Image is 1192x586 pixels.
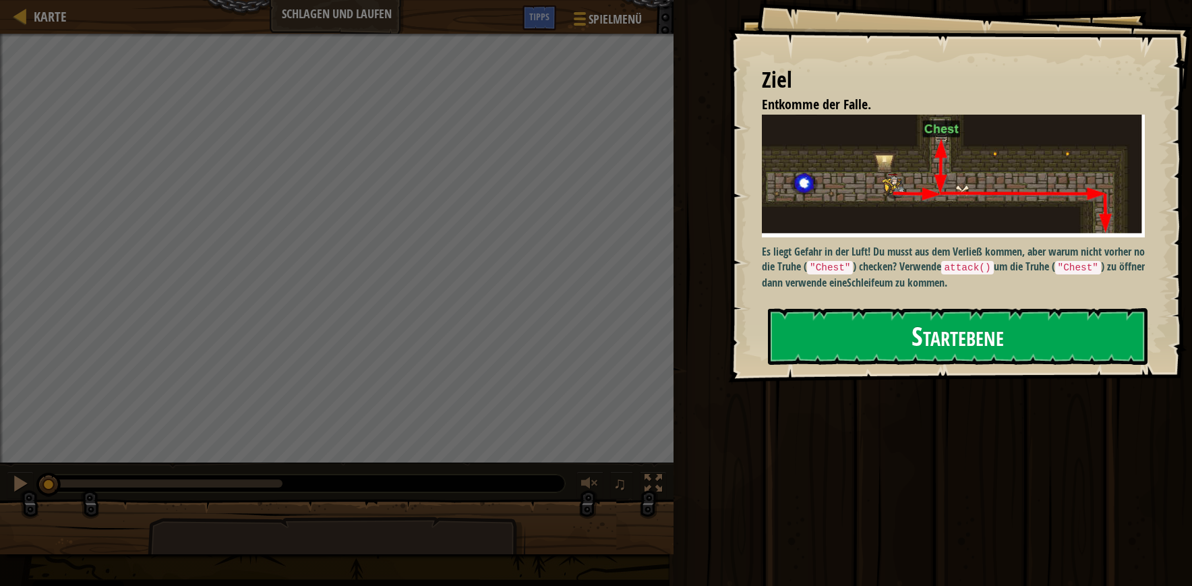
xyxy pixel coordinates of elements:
[34,7,67,26] font: Karte
[745,95,1141,115] li: Entkomme der Falle.
[912,318,1004,354] font: Startebene
[762,259,1150,290] font: ) zu öffnen, dann verwende eine
[640,471,667,499] button: Vollbild umschalten
[589,11,642,28] font: Spielmenü
[807,261,853,274] code: "Chest"
[879,275,947,290] font: um zu kommen.
[762,244,1154,274] font: Es liegt Gefahr in der Luft! Du musst aus dem Verließ kommen, aber warum nicht vorher noch die Tr...
[7,471,34,499] button: Strg + P: Pause
[529,10,549,23] font: Tipps
[563,5,650,37] button: Spielmenü
[27,7,67,26] a: Karte
[762,115,1155,237] img: Schlagen und Laufen
[847,275,879,290] font: Schleife
[853,259,941,274] font: ) checken? Verwende
[1055,261,1101,274] code: "Chest"
[994,259,1055,274] font: um die Truhe (
[613,473,626,494] font: ♫
[941,261,993,274] code: attack()
[576,471,603,499] button: Lautstärke Anpasssen
[762,95,871,113] font: Entkomme der Falle.
[762,65,792,94] font: Ziel
[610,471,633,499] button: ♫
[768,308,1148,365] button: Startebene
